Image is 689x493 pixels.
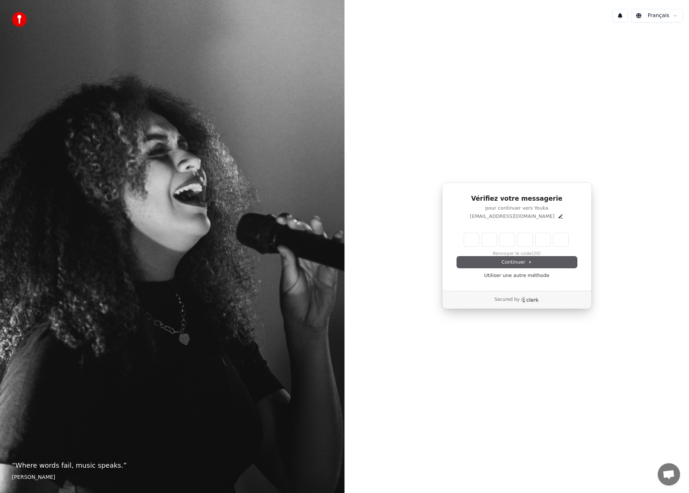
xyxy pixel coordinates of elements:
input: Digit 2 [482,233,497,246]
footer: [PERSON_NAME] [12,474,333,481]
input: Digit 5 [536,233,550,246]
button: Edit [558,213,563,219]
input: Digit 3 [500,233,515,246]
p: Secured by [495,297,520,303]
h1: Vérifiez votre messagerie [457,194,577,203]
p: [EMAIL_ADDRESS][DOMAIN_NAME] [470,213,555,220]
a: Clerk logo [521,297,539,302]
a: Utiliser une autre méthode [484,272,549,279]
a: Ouvrir le chat [658,463,680,486]
button: Continuer [457,257,577,268]
img: youka [12,12,27,27]
span: Continuer [502,259,532,265]
div: Verification code input [463,232,570,248]
p: pour continuer vers Youka [457,205,577,211]
input: Enter verification code. Digit 1 [464,233,479,246]
input: Digit 6 [553,233,568,246]
p: “ Where words fail, music speaks. ” [12,460,333,471]
input: Digit 4 [518,233,533,246]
